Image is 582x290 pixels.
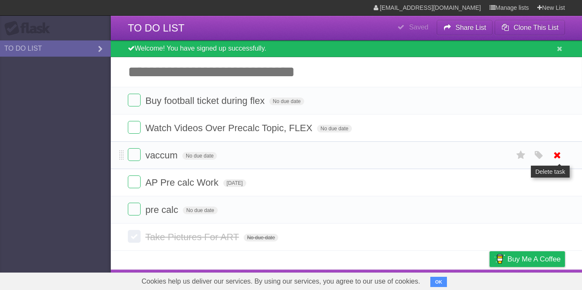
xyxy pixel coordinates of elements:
[449,272,468,288] a: Terms
[437,20,493,35] button: Share List
[145,95,267,106] span: Buy football ticket during flex
[128,22,184,34] span: TO DO LIST
[317,125,352,132] span: No due date
[507,252,561,267] span: Buy me a coffee
[244,234,278,241] span: No due date
[478,272,501,288] a: Privacy
[128,148,141,161] label: Done
[376,272,394,288] a: About
[128,121,141,134] label: Done
[495,20,565,35] button: Clone This List
[128,175,141,188] label: Done
[269,98,304,105] span: No due date
[223,179,246,187] span: [DATE]
[455,24,486,31] b: Share List
[513,24,559,31] b: Clone This List
[513,148,529,162] label: Star task
[111,40,582,57] div: Welcome! You have signed up successfully.
[145,204,180,215] span: pre calc
[145,150,180,161] span: vaccum
[145,123,314,133] span: Watch Videos Over Precalc Topic, FLEX
[494,252,505,266] img: Buy me a coffee
[145,177,221,188] span: AP Pre calc Work
[145,232,241,242] span: Take Pictures For ART
[511,272,565,288] a: Suggest a feature
[128,230,141,243] label: Done
[430,277,447,287] button: OK
[404,272,439,288] a: Developers
[183,207,217,214] span: No due date
[128,94,141,106] label: Done
[182,152,217,160] span: No due date
[409,23,428,31] b: Saved
[133,273,429,290] span: Cookies help us deliver our services. By using our services, you agree to our use of cookies.
[128,203,141,215] label: Done
[490,251,565,267] a: Buy me a coffee
[4,21,55,36] div: Flask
